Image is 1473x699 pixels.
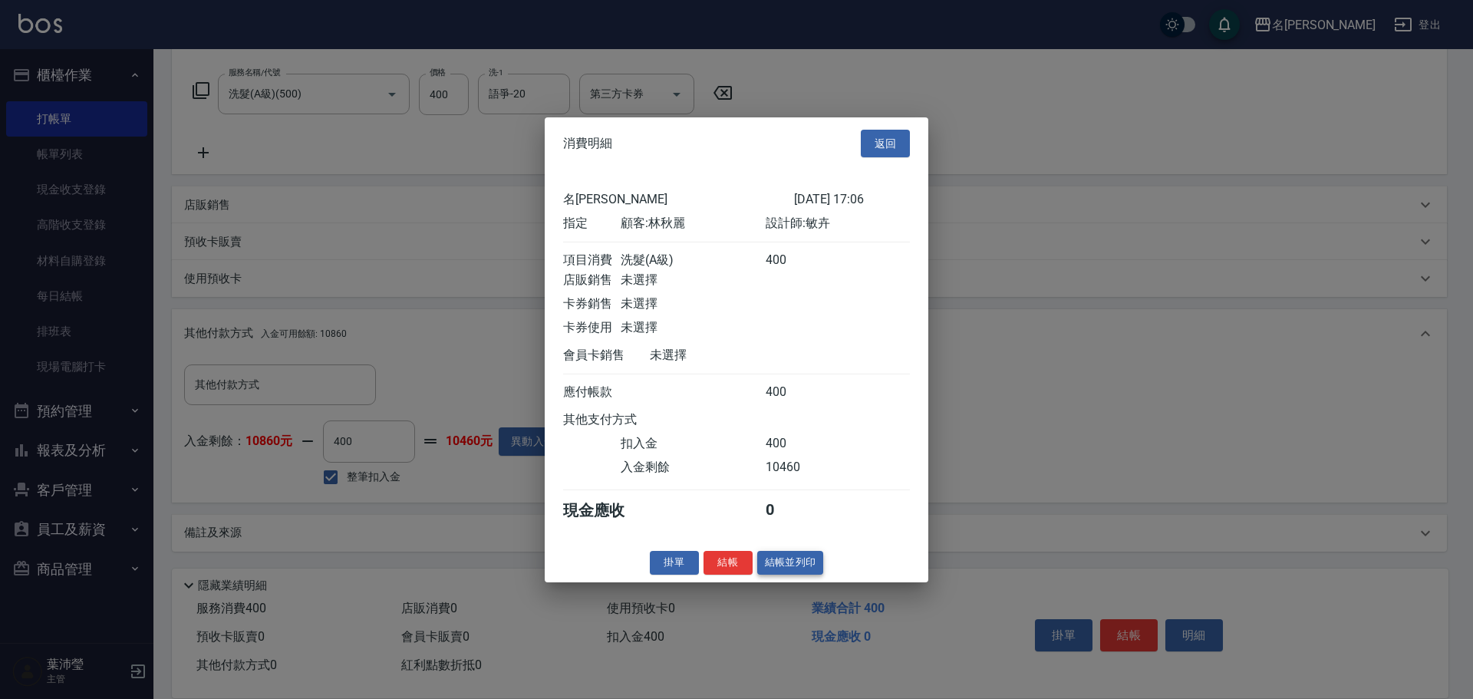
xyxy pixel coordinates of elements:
button: 返回 [861,129,910,157]
div: 名[PERSON_NAME] [563,192,794,208]
div: 400 [766,252,823,269]
span: 消費明細 [563,136,612,151]
div: 未選擇 [621,320,765,336]
div: 未選擇 [650,348,794,364]
div: 洗髮(A級) [621,252,765,269]
div: 未選擇 [621,296,765,312]
div: 顧客: 林秋麗 [621,216,765,232]
div: 店販銷售 [563,272,621,289]
div: [DATE] 17:06 [794,192,910,208]
div: 400 [766,384,823,401]
div: 卡券銷售 [563,296,621,312]
div: 入金剩餘 [621,460,765,476]
div: 10460 [766,460,823,476]
div: 0 [766,500,823,521]
div: 未選擇 [621,272,765,289]
div: 現金應收 [563,500,650,521]
div: 扣入金 [621,436,765,452]
div: 卡券使用 [563,320,621,336]
div: 指定 [563,216,621,232]
div: 400 [766,436,823,452]
div: 應付帳款 [563,384,621,401]
div: 項目消費 [563,252,621,269]
button: 掛單 [650,551,699,575]
button: 結帳並列印 [757,551,824,575]
div: 設計師: 敏卉 [766,216,910,232]
div: 其他支付方式 [563,412,679,428]
button: 結帳 [704,551,753,575]
div: 會員卡銷售 [563,348,650,364]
